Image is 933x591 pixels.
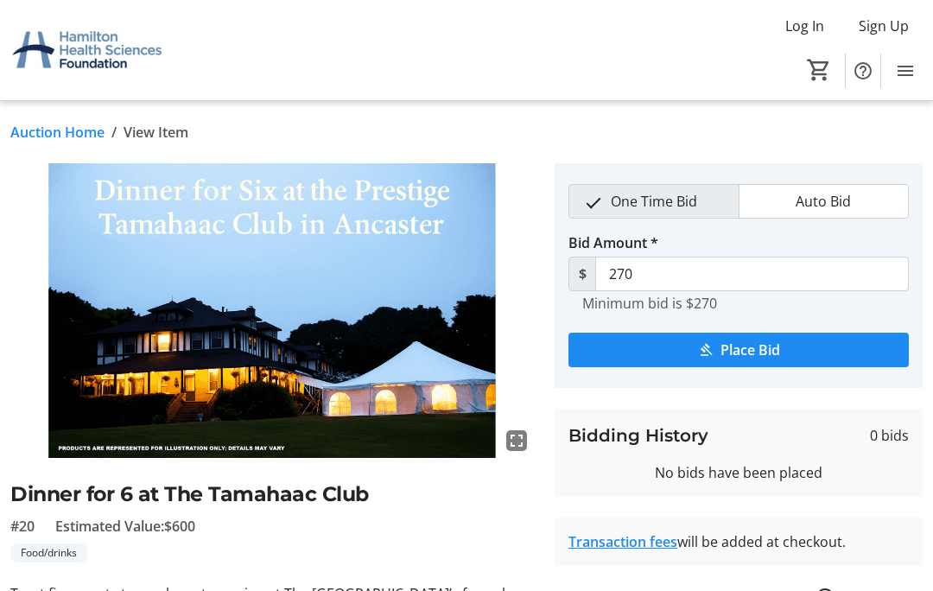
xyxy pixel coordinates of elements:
[568,531,909,552] div: will be added at checkout.
[568,257,596,291] span: $
[10,516,35,537] span: #20
[55,516,195,537] span: Estimated Value: $600
[600,185,708,218] span: One Time Bid
[720,340,780,360] span: Place Bid
[10,122,105,143] a: Auction Home
[124,122,188,143] span: View Item
[870,425,909,446] span: 0 bids
[506,430,527,451] mat-icon: fullscreen
[803,54,835,86] button: Cart
[859,16,909,36] span: Sign Up
[568,232,658,253] label: Bid Amount *
[846,54,880,88] button: Help
[10,7,164,93] img: Hamilton Health Sciences Foundation's Logo
[111,122,117,143] span: /
[771,12,838,40] button: Log In
[582,295,717,312] tr-hint: Minimum bid is $270
[785,16,824,36] span: Log In
[785,185,861,218] span: Auto Bid
[568,532,677,551] a: Transaction fees
[568,423,708,448] h3: Bidding History
[10,543,87,562] tr-label-badge: Food/drinks
[845,12,923,40] button: Sign Up
[10,479,534,509] h2: Dinner for 6 at The Tamahaac Club
[10,163,534,458] img: Image
[568,333,909,367] button: Place Bid
[568,462,909,483] div: No bids have been placed
[888,54,923,88] button: Menu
